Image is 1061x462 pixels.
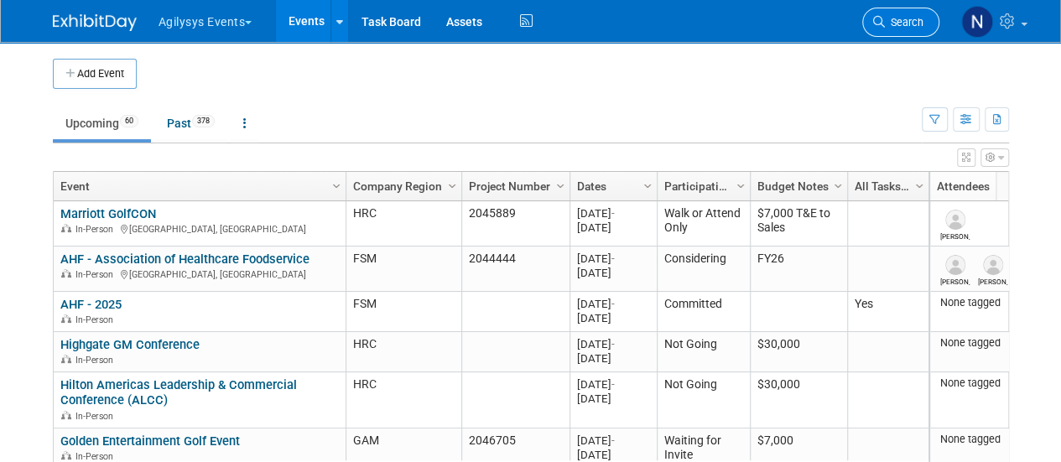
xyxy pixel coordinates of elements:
[346,201,461,247] td: HRC
[577,221,649,235] div: [DATE]
[75,411,118,422] span: In-Person
[978,275,1007,286] div: Robert Mungary
[734,179,747,193] span: Column Settings
[641,179,654,193] span: Column Settings
[60,252,309,267] a: AHF - Association of Healthcare Foodservice
[657,372,750,428] td: Not Going
[53,59,137,89] button: Add Event
[611,298,615,310] span: -
[577,448,649,462] div: [DATE]
[61,411,71,419] img: In-Person Event
[577,206,649,221] div: [DATE]
[346,247,461,292] td: FSM
[577,297,649,311] div: [DATE]
[829,172,847,197] a: Column Settings
[862,8,939,37] a: Search
[60,206,156,221] a: Marriott GolfCON
[75,224,118,235] span: In-Person
[577,266,649,280] div: [DATE]
[638,172,657,197] a: Column Settings
[577,433,649,448] div: [DATE]
[611,338,615,350] span: -
[551,172,570,197] a: Column Settings
[192,115,215,127] span: 378
[611,378,615,391] span: -
[75,451,118,462] span: In-Person
[945,210,965,230] img: Russell Carlson
[75,314,118,325] span: In-Person
[757,172,836,200] a: Budget Notes
[75,355,118,366] span: In-Person
[611,207,615,220] span: -
[445,179,459,193] span: Column Settings
[469,172,559,200] a: Project Number
[731,172,750,197] a: Column Settings
[831,179,845,193] span: Column Settings
[60,433,240,449] a: Golden Entertainment Golf Event
[346,372,461,428] td: HRC
[61,314,71,323] img: In-Person Event
[577,252,649,266] div: [DATE]
[983,255,1003,275] img: Robert Mungary
[945,255,965,275] img: Robert Blackwell
[60,377,297,408] a: Hilton Americas Leadership & Commercial Conference (ALCC)
[577,351,649,366] div: [DATE]
[664,172,739,200] a: Participation
[750,201,847,247] td: $7,000 T&E to Sales
[346,292,461,332] td: FSM
[60,221,338,236] div: [GEOGRAPHIC_DATA], [GEOGRAPHIC_DATA]
[577,337,649,351] div: [DATE]
[60,337,200,352] a: Highgate GM Conference
[327,172,346,197] a: Column Settings
[855,172,918,200] a: All Tasks Complete
[750,372,847,428] td: $30,000
[346,332,461,372] td: HRC
[961,6,993,38] img: Natalie Morin
[940,230,970,241] div: Russell Carlson
[120,115,138,127] span: 60
[936,433,1053,446] div: None tagged
[885,16,923,29] span: Search
[75,269,118,280] span: In-Person
[657,247,750,292] td: Considering
[61,269,71,278] img: In-Person Event
[657,292,750,332] td: Committed
[60,172,335,200] a: Event
[53,107,151,139] a: Upcoming60
[936,336,1053,350] div: None tagged
[461,201,570,247] td: 2045889
[53,14,137,31] img: ExhibitDay
[750,247,847,292] td: FY26
[577,377,649,392] div: [DATE]
[61,451,71,459] img: In-Person Event
[750,332,847,372] td: $30,000
[657,201,750,247] td: Walk or Attend Only
[611,434,615,447] span: -
[910,172,928,197] a: Column Settings
[936,296,1053,309] div: None tagged
[847,292,928,332] td: Yes
[330,179,343,193] span: Column Settings
[60,297,122,312] a: AHF - 2025
[577,172,646,200] a: Dates
[61,355,71,363] img: In-Person Event
[443,172,461,197] a: Column Settings
[353,172,450,200] a: Company Region
[577,311,649,325] div: [DATE]
[554,179,567,193] span: Column Settings
[61,224,71,232] img: In-Person Event
[611,252,615,265] span: -
[936,376,1053,390] div: None tagged
[154,107,227,139] a: Past378
[657,332,750,372] td: Not Going
[461,247,570,292] td: 2044444
[937,172,1048,200] a: Attendees
[913,179,926,193] span: Column Settings
[577,392,649,406] div: [DATE]
[60,267,338,281] div: [GEOGRAPHIC_DATA], [GEOGRAPHIC_DATA]
[940,275,970,286] div: Robert Blackwell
